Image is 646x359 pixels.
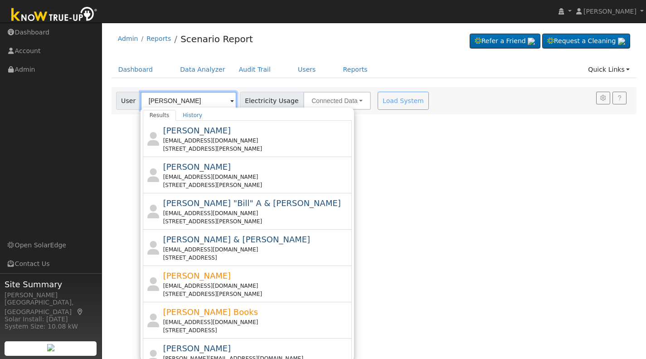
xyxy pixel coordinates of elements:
[240,92,304,110] span: Electricity Usage
[163,162,231,172] span: [PERSON_NAME]
[163,271,231,280] span: [PERSON_NAME]
[5,278,97,290] span: Site Summary
[5,315,97,324] div: Solar Install: [DATE]
[163,198,341,208] span: [PERSON_NAME] "Bill" A & [PERSON_NAME]
[612,92,627,104] a: Help Link
[7,5,102,25] img: Know True-Up
[303,92,371,110] button: Connected Data
[163,290,350,298] div: [STREET_ADDRESS][PERSON_NAME]
[116,92,141,110] span: User
[180,34,253,44] a: Scenario Report
[163,307,258,317] span: [PERSON_NAME] Books
[163,217,350,226] div: [STREET_ADDRESS][PERSON_NAME]
[47,344,54,351] img: retrieve
[163,126,231,135] span: [PERSON_NAME]
[176,110,209,121] a: History
[163,282,350,290] div: [EMAIL_ADDRESS][DOMAIN_NAME]
[163,145,350,153] div: [STREET_ADDRESS][PERSON_NAME]
[163,318,350,326] div: [EMAIL_ADDRESS][DOMAIN_NAME]
[336,61,374,78] a: Reports
[118,35,138,42] a: Admin
[163,137,350,145] div: [EMAIL_ADDRESS][DOMAIN_NAME]
[5,322,97,331] div: System Size: 10.08 kW
[143,110,176,121] a: Results
[146,35,171,42] a: Reports
[141,92,237,110] input: Select a User
[596,92,610,104] button: Settings
[528,38,535,45] img: retrieve
[76,308,84,315] a: Map
[163,235,311,244] span: [PERSON_NAME] & [PERSON_NAME]
[173,61,232,78] a: Data Analyzer
[5,290,97,300] div: [PERSON_NAME]
[163,344,231,353] span: [PERSON_NAME]
[291,61,323,78] a: Users
[470,34,540,49] a: Refer a Friend
[163,209,350,217] div: [EMAIL_ADDRESS][DOMAIN_NAME]
[5,298,97,317] div: [GEOGRAPHIC_DATA], [GEOGRAPHIC_DATA]
[112,61,160,78] a: Dashboard
[163,326,350,334] div: [STREET_ADDRESS]
[163,173,350,181] div: [EMAIL_ADDRESS][DOMAIN_NAME]
[618,38,625,45] img: retrieve
[163,181,350,189] div: [STREET_ADDRESS][PERSON_NAME]
[581,61,636,78] a: Quick Links
[163,246,350,254] div: [EMAIL_ADDRESS][DOMAIN_NAME]
[232,61,277,78] a: Audit Trail
[583,8,636,15] span: [PERSON_NAME]
[542,34,630,49] a: Request a Cleaning
[163,254,350,262] div: [STREET_ADDRESS]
